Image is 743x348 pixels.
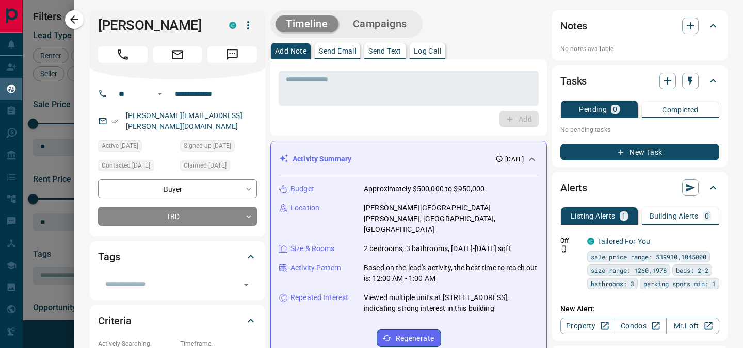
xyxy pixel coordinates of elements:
a: Property [560,318,613,334]
p: [PERSON_NAME][GEOGRAPHIC_DATA][PERSON_NAME], [GEOGRAPHIC_DATA], [GEOGRAPHIC_DATA] [364,203,538,235]
span: Active [DATE] [102,141,138,151]
p: Repeated Interest [290,292,348,303]
button: Open [239,277,253,292]
a: Mr.Loft [666,318,719,334]
p: 2 bedrooms, 3 bathrooms, [DATE]-[DATE] sqft [364,243,511,254]
div: Sat Sep 13 2025 [98,160,175,174]
span: Message [207,46,257,63]
p: Building Alerts [650,212,699,220]
h2: Criteria [98,312,132,329]
p: No notes available [560,44,719,54]
div: Tags [98,244,257,269]
svg: Push Notification Only [560,245,568,253]
div: Criteria [98,308,257,333]
p: Send Email [319,47,356,55]
p: 1 [622,212,626,220]
p: Completed [662,106,699,113]
p: Activity Summary [293,154,351,164]
span: Claimed [DATE] [184,160,227,171]
a: Tailored For You [597,237,650,245]
p: Listing Alerts [571,212,616,220]
span: Signed up [DATE] [184,141,231,151]
p: New Alert: [560,304,719,314]
p: Approximately $500,000 to $950,000 [364,184,484,194]
div: Buyer [98,179,257,198]
p: Off [560,236,581,245]
div: TBD [98,207,257,226]
p: Pending [579,106,607,113]
p: Viewed multiple units at [STREET_ADDRESS], indicating strong interest in this building [364,292,538,314]
p: Activity Pattern [290,262,341,273]
p: 0 [613,106,617,113]
div: Tasks [560,69,719,93]
p: Log Call [414,47,441,55]
div: Sat Sep 13 2025 [180,140,257,155]
svg: Email Verified [111,118,119,125]
p: No pending tasks [560,122,719,138]
a: Condos [613,318,666,334]
div: Sat Sep 13 2025 [98,140,175,155]
span: Contacted [DATE] [102,160,150,171]
span: Call [98,46,148,63]
button: Open [154,88,166,100]
p: [DATE] [505,155,524,164]
button: Timeline [276,15,338,32]
p: Based on the lead's activity, the best time to reach out is: 12:00 AM - 1:00 AM [364,262,538,284]
p: Budget [290,184,314,194]
h2: Tasks [560,73,587,89]
div: Alerts [560,175,719,200]
h2: Notes [560,18,587,34]
span: parking spots min: 1 [643,278,716,289]
h2: Alerts [560,179,587,196]
div: Notes [560,13,719,38]
p: 0 [705,212,709,220]
span: beds: 2-2 [676,265,708,275]
button: New Task [560,144,719,160]
p: Send Text [368,47,401,55]
div: condos.ca [587,238,594,245]
span: bathrooms: 3 [591,278,634,289]
button: Campaigns [343,15,417,32]
p: Size & Rooms [290,243,335,254]
span: sale price range: 539910,1045000 [591,252,706,262]
div: condos.ca [229,22,236,29]
span: size range: 1260,1978 [591,265,667,275]
span: Email [153,46,202,63]
h1: [PERSON_NAME] [98,17,214,34]
a: [PERSON_NAME][EMAIL_ADDRESS][PERSON_NAME][DOMAIN_NAME] [126,111,243,130]
p: Add Note [275,47,306,55]
div: Activity Summary[DATE] [279,150,538,169]
h2: Tags [98,248,120,265]
p: Location [290,203,319,213]
button: Regenerate [377,329,441,347]
div: Sat Sep 13 2025 [180,160,257,174]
